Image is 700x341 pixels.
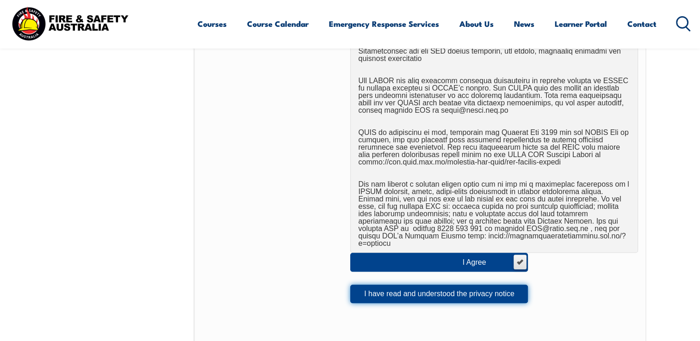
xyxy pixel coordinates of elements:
[463,259,505,266] div: I Agree
[329,12,439,36] a: Emergency Response Services
[459,12,494,36] a: About Us
[514,12,534,36] a: News
[198,12,227,36] a: Courses
[247,12,309,36] a: Course Calendar
[555,12,607,36] a: Learner Portal
[350,285,528,303] button: I have read and understood the privacy notice
[627,12,657,36] a: Contact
